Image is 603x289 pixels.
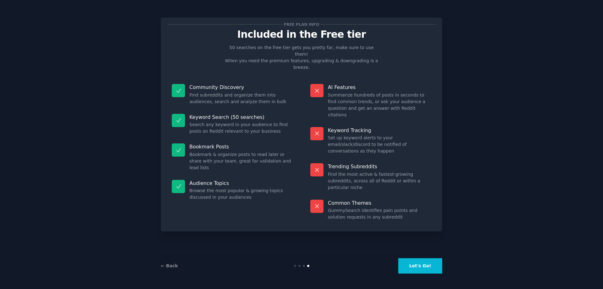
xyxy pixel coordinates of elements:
dd: Bookmark & organize posts to read later or share with your team, great for validation and lead lists [189,151,293,171]
button: Let's Go! [398,258,442,274]
p: Common Themes [328,200,431,206]
dd: Summarize hundreds of posts in seconds to find common trends, or ask your audience a question and... [328,92,431,118]
p: Trending Subreddits [328,163,431,170]
a: ← Back [161,263,178,268]
p: Keyword Tracking [328,127,431,134]
span: Free plan info [283,21,320,28]
p: Included in the Free tier [167,29,436,40]
p: 50 searches on the free tier gets you pretty far, make sure to use them! When you need the premiu... [222,44,381,71]
p: Community Discovery [189,84,293,91]
dd: Search any keyword in your audience to find posts on Reddit relevant to your business [189,121,293,135]
p: AI Features [328,84,431,91]
p: Bookmark Posts [189,143,293,150]
dd: Find subreddits and organize them into audiences, search and analyze them in bulk [189,92,293,105]
dd: GummySearch identifies pain points and solution requests in any subreddit [328,207,431,220]
dd: Find the most active & fastest-growing subreddits, across all of Reddit or within a particular niche [328,171,431,191]
dd: Browse the most popular & growing topics discussed in your audiences [189,187,293,201]
dd: Set up keyword alerts to your email/slack/discord to be notified of conversations as they happen [328,135,431,154]
p: Audience Topics [189,180,293,186]
p: Keyword Search (50 searches) [189,114,293,120]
